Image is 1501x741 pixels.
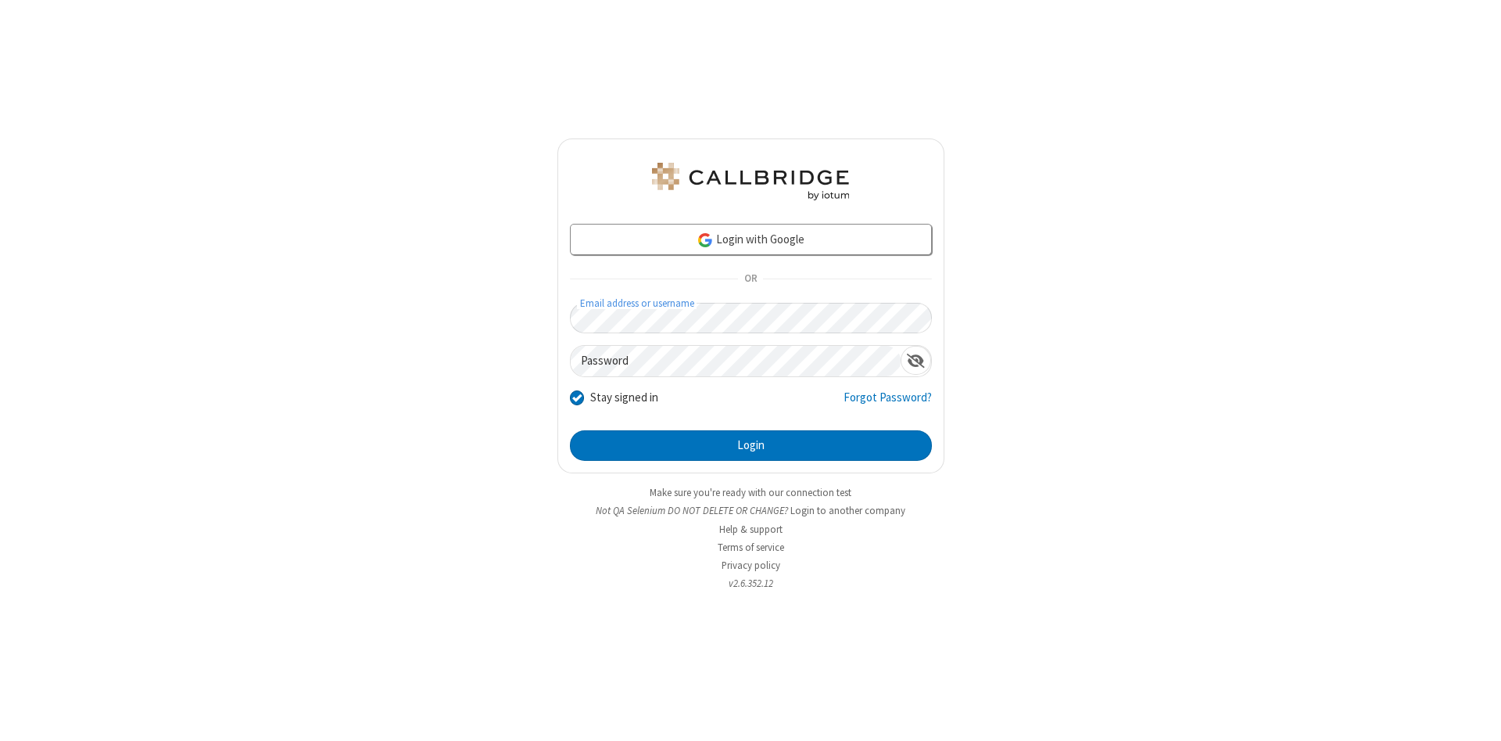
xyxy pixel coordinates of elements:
label: Stay signed in [590,389,658,407]
span: OR [738,268,763,290]
img: QA Selenium DO NOT DELETE OR CHANGE [649,163,852,200]
a: Terms of service [718,541,784,554]
iframe: Chat [1462,700,1489,730]
button: Login to another company [790,503,905,518]
a: Help & support [719,523,783,536]
input: Password [571,346,901,376]
div: Show password [901,346,931,375]
img: google-icon.png [697,232,714,249]
input: Email address or username [570,303,932,333]
a: Login with Google [570,224,932,255]
button: Login [570,430,932,462]
li: Not QA Selenium DO NOT DELETE OR CHANGE? [557,503,944,518]
a: Privacy policy [722,559,780,572]
li: v2.6.352.12 [557,576,944,591]
a: Make sure you're ready with our connection test [650,486,851,499]
a: Forgot Password? [844,389,932,419]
